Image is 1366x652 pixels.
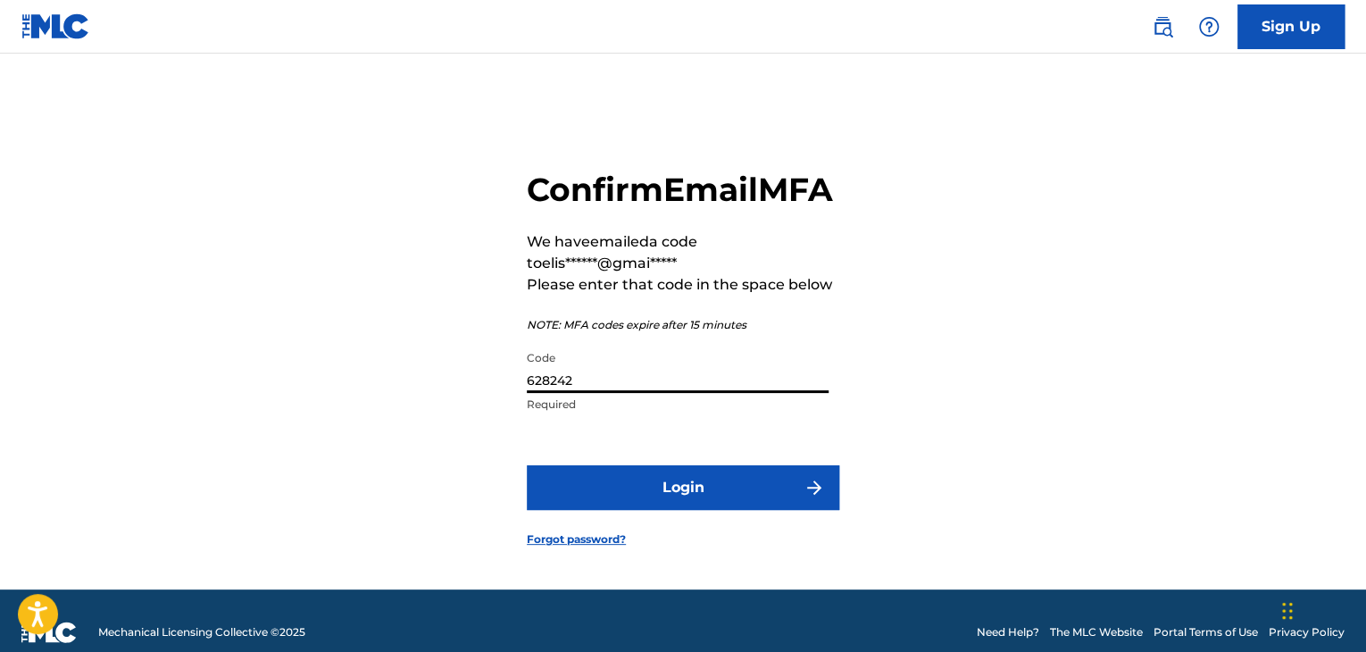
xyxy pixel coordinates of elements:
a: Need Help? [977,624,1039,640]
a: Public Search [1145,9,1180,45]
a: Sign Up [1237,4,1345,49]
p: Required [527,397,829,413]
p: NOTE: MFA codes expire after 15 minutes [527,317,839,333]
h2: Confirm Email MFA [527,170,839,210]
a: Portal Terms of Use [1154,624,1258,640]
a: Privacy Policy [1269,624,1345,640]
div: Help [1191,9,1227,45]
span: Mechanical Licensing Collective © 2025 [98,624,305,640]
div: Плъзни [1282,584,1293,638]
img: search [1152,16,1173,38]
img: f7272a7cc735f4ea7f67.svg [804,477,825,498]
a: Forgot password? [527,531,626,548]
img: MLC Logo [21,13,90,39]
iframe: Chat Widget [1277,566,1366,652]
a: The MLC Website [1050,624,1143,640]
img: help [1198,16,1220,38]
img: logo [21,622,77,643]
button: Login [527,465,839,510]
p: Please enter that code in the space below [527,274,839,296]
div: Джаджи за чат [1277,566,1366,652]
